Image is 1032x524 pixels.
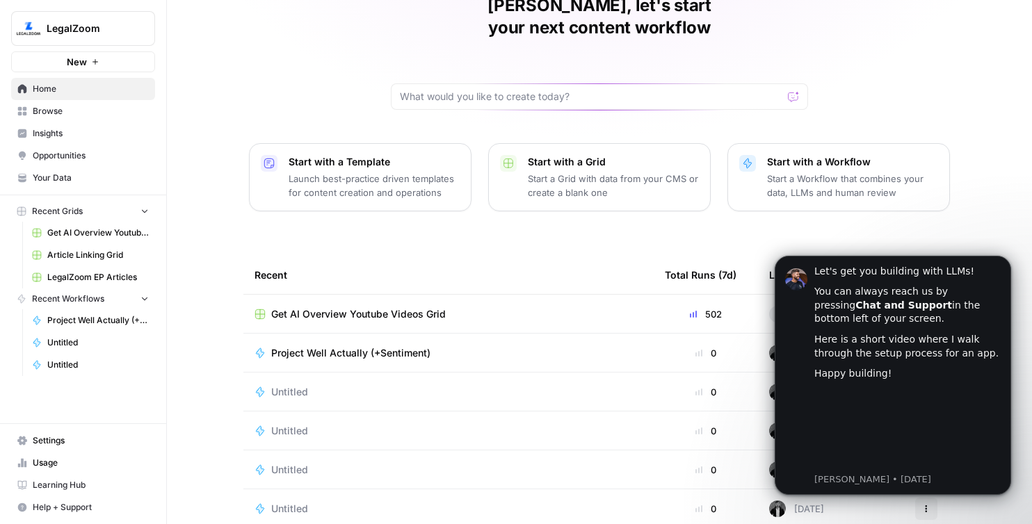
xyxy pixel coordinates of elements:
[488,143,711,211] button: Start with a GridStart a Grid with data from your CMS or create a blank one
[11,288,155,309] button: Recent Workflows
[767,155,938,169] p: Start with a Workflow
[26,244,155,266] a: Article Linking Grid
[33,149,149,162] span: Opportunities
[47,359,149,371] span: Untitled
[271,307,446,321] span: Get AI Overview Youtube Videos Grid
[11,496,155,518] button: Help + Support
[271,502,308,516] span: Untitled
[271,346,430,360] span: Project Well Actually (+Sentiment)
[727,143,950,211] button: Start with a WorkflowStart a Workflow that combines your data, LLMs and human review
[47,271,149,284] span: LegalZoom EP Articles
[33,127,149,140] span: Insights
[61,149,247,233] iframe: youtube
[255,424,643,438] a: Untitled
[26,331,155,354] a: Untitled
[665,256,736,294] div: Total Runs (7d)
[47,227,149,239] span: Get AI Overview Youtube Videos Grid
[33,434,149,447] span: Settings
[255,385,643,399] a: Untitled
[33,457,149,469] span: Usage
[271,463,308,477] span: Untitled
[47,22,131,35] span: LegalZoom
[11,122,155,145] a: Insights
[255,346,643,360] a: Project Well Actually (+Sentiment)
[32,293,104,305] span: Recent Workflows
[11,11,155,46] button: Workspace: LegalZoom
[255,307,643,321] a: Get AI Overview Youtube Videos Grid
[289,155,460,169] p: Start with a Template
[255,256,643,294] div: Recent
[11,51,155,72] button: New
[47,314,149,327] span: Project Well Actually (+Sentiment)
[665,424,747,438] div: 0
[11,78,155,100] a: Home
[665,463,747,477] div: 0
[767,172,938,199] p: Start a Workflow that combines your data, LLMs and human review
[289,172,460,199] p: Launch best-practice driven templates for content creation and operations
[47,249,149,261] span: Article Linking Grid
[255,502,643,516] a: Untitled
[400,90,782,104] input: What would you like to create today?
[249,143,471,211] button: Start with a TemplateLaunch best-practice driven templates for content creation and operations
[528,155,699,169] p: Start with a Grid
[16,16,41,41] img: LegalZoom Logo
[33,172,149,184] span: Your Data
[26,354,155,376] a: Untitled
[11,474,155,496] a: Learning Hub
[665,346,747,360] div: 0
[26,266,155,288] a: LegalZoom EP Articles
[11,429,155,452] a: Settings
[11,201,155,222] button: Recent Grids
[47,336,149,349] span: Untitled
[11,452,155,474] a: Usage
[33,105,149,117] span: Browse
[61,235,247,247] p: Message from Steven, sent 1d ago
[665,385,747,399] div: 0
[255,463,643,477] a: Untitled
[33,479,149,491] span: Learning Hub
[33,501,149,514] span: Help + Support
[26,222,155,244] a: Get AI Overview Youtube Videos Grid
[33,83,149,95] span: Home
[32,205,83,218] span: Recent Grids
[271,424,308,438] span: Untitled
[665,502,747,516] div: 0
[11,100,155,122] a: Browse
[271,385,308,399] span: Untitled
[11,167,155,189] a: Your Data
[665,307,747,321] div: 502
[67,55,87,69] span: New
[528,172,699,199] p: Start a Grid with data from your CMS or create a blank one
[26,309,155,331] a: Project Well Actually (+Sentiment)
[11,145,155,167] a: Opportunities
